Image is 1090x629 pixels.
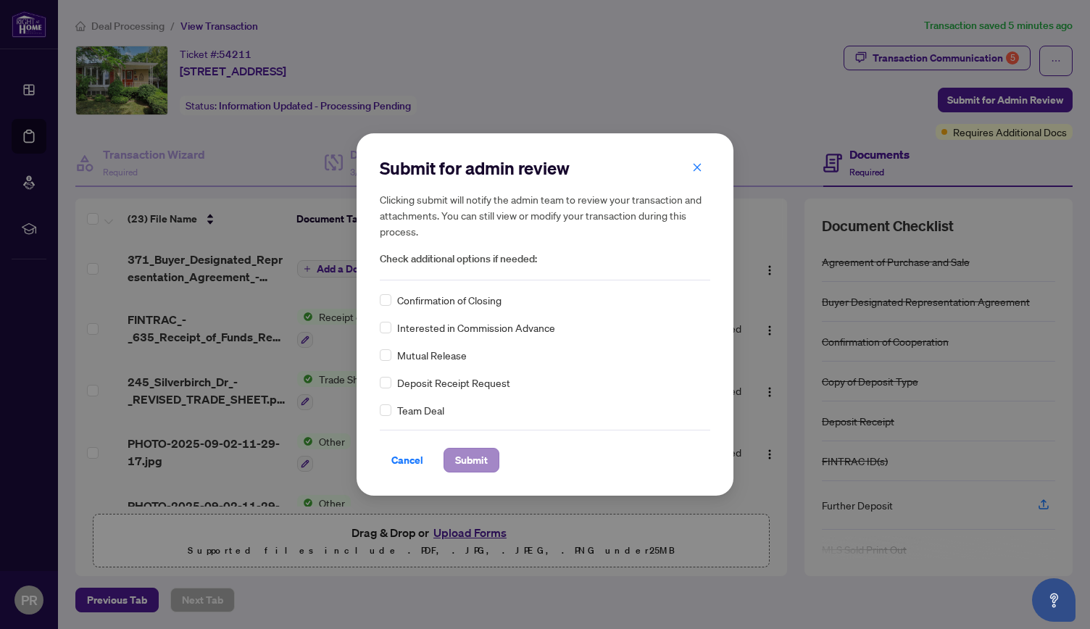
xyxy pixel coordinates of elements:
span: Team Deal [397,402,444,418]
span: close [692,162,702,172]
span: Deposit Receipt Request [397,375,510,391]
span: Submit [455,449,488,472]
span: Cancel [391,449,423,472]
button: Submit [444,448,499,472]
span: Check additional options if needed: [380,251,710,267]
h5: Clicking submit will notify the admin team to review your transaction and attachments. You can st... [380,191,710,239]
span: Confirmation of Closing [397,292,502,308]
span: Interested in Commission Advance [397,320,555,336]
h2: Submit for admin review [380,157,710,180]
button: Cancel [380,448,435,472]
button: Open asap [1032,578,1076,622]
span: Mutual Release [397,347,467,363]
